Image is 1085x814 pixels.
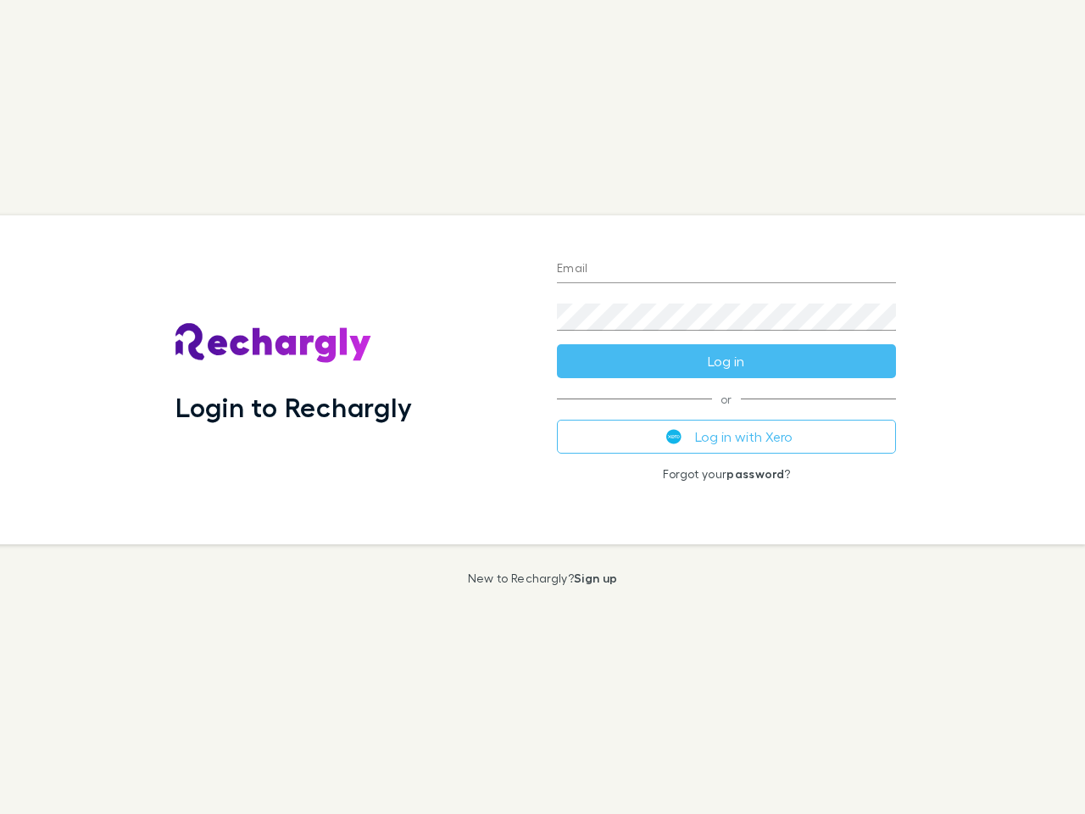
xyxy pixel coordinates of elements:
img: Rechargly's Logo [175,323,372,364]
button: Log in [557,344,896,378]
h1: Login to Rechargly [175,391,412,423]
span: or [557,399,896,399]
a: Sign up [574,571,617,585]
p: Forgot your ? [557,467,896,481]
button: Log in with Xero [557,420,896,454]
p: New to Rechargly? [468,571,618,585]
a: password [726,466,784,481]
img: Xero's logo [666,429,682,444]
